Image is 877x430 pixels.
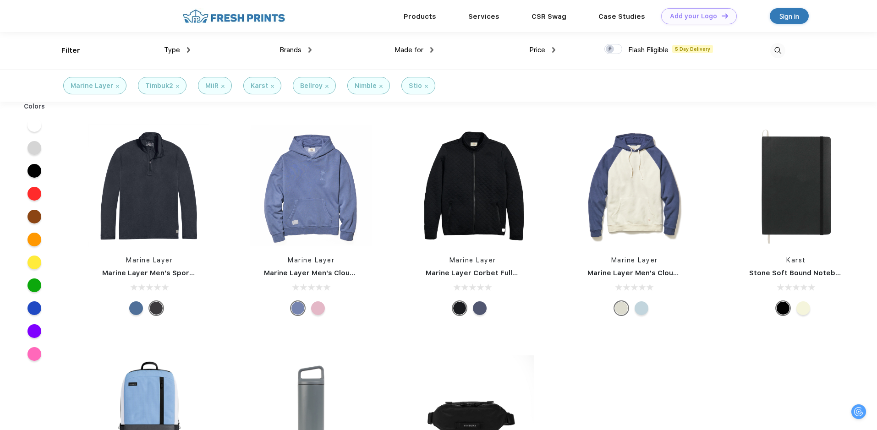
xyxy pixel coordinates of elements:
[552,47,555,53] img: dropdown.png
[325,85,329,88] img: filter_cancel.svg
[749,269,849,277] a: Stone Soft Bound Notebook
[271,85,274,88] img: filter_cancel.svg
[425,85,428,88] img: filter_cancel.svg
[116,85,119,88] img: filter_cancel.svg
[126,256,173,264] a: Marine Layer
[149,301,163,315] div: Charcoal
[628,46,669,54] span: Flash Eligible
[412,125,534,246] img: func=resize&h=266
[468,12,499,21] a: Services
[102,269,235,277] a: Marine Layer Men's Sport Quarter Zip
[180,8,288,24] img: fo%20logo%202.webp
[722,13,728,18] img: DT
[635,301,648,315] div: Cool Ombre
[776,301,790,315] div: Black
[404,12,436,21] a: Products
[251,81,268,91] div: Karst
[611,256,658,264] a: Marine Layer
[17,102,52,111] div: Colors
[176,85,179,88] img: filter_cancel.svg
[129,301,143,315] div: Deep Denim
[187,47,190,53] img: dropdown.png
[300,81,323,91] div: Bellroy
[280,46,301,54] span: Brands
[264,269,443,277] a: Marine Layer Men's Cloud 9 Fleece Relaxed Hoodie
[453,301,466,315] div: Black
[355,81,377,91] div: Nimble
[88,125,210,246] img: func=resize&h=266
[473,301,487,315] div: Navy
[395,46,423,54] span: Made for
[145,81,173,91] div: Timbuk2
[735,125,857,246] img: func=resize&h=266
[291,301,305,315] div: Vintage Indigo
[409,81,422,91] div: Stio
[164,46,180,54] span: Type
[779,11,799,22] div: Sign in
[205,81,219,91] div: MiiR
[670,12,717,20] div: Add your Logo
[449,256,496,264] a: Marine Layer
[61,45,80,56] div: Filter
[529,46,545,54] span: Price
[532,12,566,21] a: CSR Swag
[587,269,737,277] a: Marine Layer Men's Cloud 9 Fleece Hoodie
[71,81,113,91] div: Marine Layer
[288,256,334,264] a: Marine Layer
[770,8,809,24] a: Sign in
[430,47,433,53] img: dropdown.png
[311,301,325,315] div: Lilas
[574,125,696,246] img: func=resize&h=266
[379,85,383,88] img: filter_cancel.svg
[221,85,225,88] img: filter_cancel.svg
[770,43,785,58] img: desktop_search.svg
[308,47,312,53] img: dropdown.png
[796,301,810,315] div: Beige
[614,301,628,315] div: Navy/Cream
[426,269,553,277] a: Marine Layer Corbet Full-Zip Jacket
[786,256,806,264] a: Karst
[250,125,372,246] img: func=resize&h=266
